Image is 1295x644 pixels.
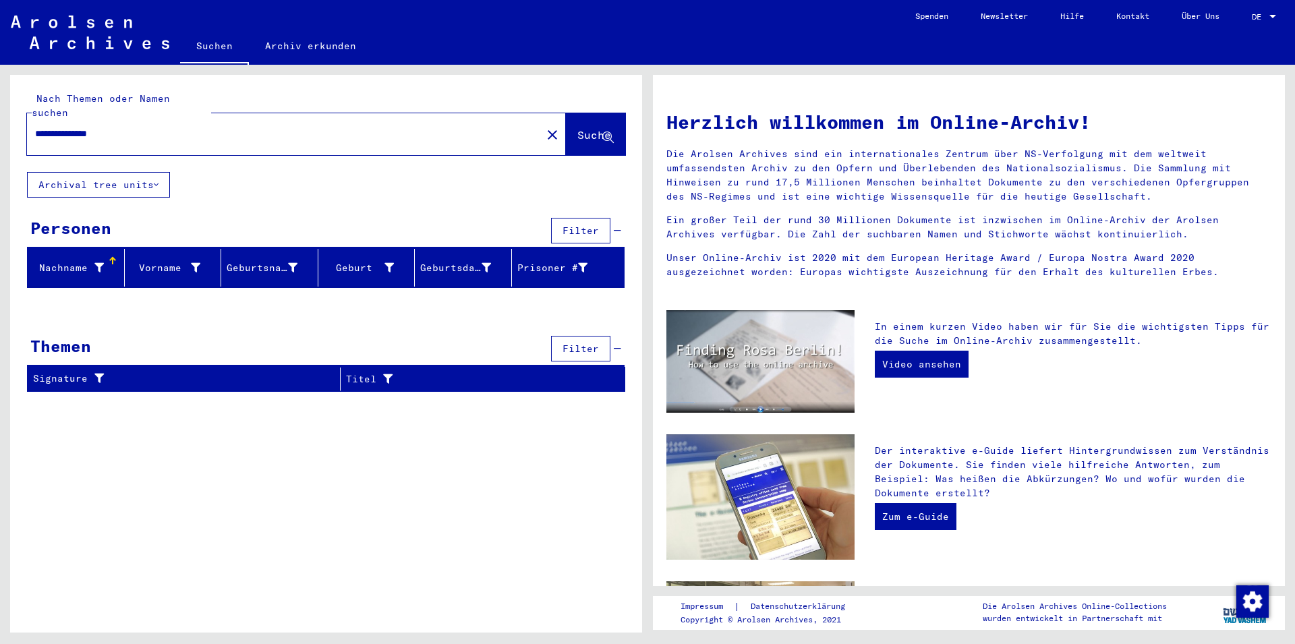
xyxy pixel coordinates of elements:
div: Geburt‏ [324,261,395,275]
div: Prisoner # [517,261,588,275]
div: Nachname [33,257,124,279]
button: Filter [551,218,610,243]
a: Zum e-Guide [875,503,956,530]
img: Arolsen_neg.svg [11,16,169,49]
a: Archiv erkunden [249,30,372,62]
button: Clear [539,121,566,148]
mat-header-cell: Prisoner # [512,249,625,287]
p: Die Arolsen Archives sind ein internationales Zentrum über NS-Verfolgung mit dem weltweit umfasse... [666,147,1271,204]
mat-header-cell: Geburtsname [221,249,318,287]
mat-header-cell: Geburt‏ [318,249,415,287]
h1: Herzlich willkommen im Online-Archiv! [666,108,1271,136]
a: Video ansehen [875,351,969,378]
span: Suche [577,128,611,142]
div: Geburt‏ [324,257,415,279]
span: Filter [563,225,599,237]
mat-icon: close [544,127,560,143]
p: Die Arolsen Archives Online-Collections [983,600,1167,612]
div: | [681,599,861,614]
div: Signature [33,368,340,390]
img: video.jpg [666,310,855,413]
a: Datenschutzerklärung [740,599,861,614]
div: Signature [33,372,323,386]
div: Nachname [33,261,104,275]
div: Titel [346,368,608,390]
button: Archival tree units [27,172,170,198]
p: Copyright © Arolsen Archives, 2021 [681,614,861,626]
p: In einem kurzen Video haben wir für Sie die wichtigsten Tipps für die Suche im Online-Archiv zusa... [875,320,1271,348]
button: Filter [551,336,610,361]
span: DE [1252,12,1267,22]
div: Personen [30,216,111,240]
img: yv_logo.png [1220,595,1271,629]
div: Themen [30,334,91,358]
p: Der interaktive e-Guide liefert Hintergrundwissen zum Verständnis der Dokumente. Sie finden viele... [875,444,1271,500]
span: Filter [563,343,599,355]
p: Unser Online-Archiv ist 2020 mit dem European Heritage Award / Europa Nostra Award 2020 ausgezeic... [666,251,1271,279]
div: Geburtsdatum [420,261,491,275]
mat-header-cell: Vorname [125,249,222,287]
div: Geburtsdatum [420,257,511,279]
div: Titel [346,372,592,386]
a: Suchen [180,30,249,65]
div: Prisoner # [517,257,608,279]
div: Geburtsname [227,257,318,279]
div: Geburtsname [227,261,297,275]
p: Ein großer Teil der rund 30 Millionen Dokumente ist inzwischen im Online-Archiv der Arolsen Archi... [666,213,1271,241]
div: Vorname [130,257,221,279]
a: Impressum [681,599,734,614]
img: eguide.jpg [666,434,855,560]
button: Suche [566,113,625,155]
mat-header-cell: Nachname [28,249,125,287]
p: wurden entwickelt in Partnerschaft mit [983,612,1167,624]
div: Vorname [130,261,201,275]
img: Zustimmung ändern [1236,585,1269,618]
mat-label: Nach Themen oder Namen suchen [32,92,170,119]
mat-header-cell: Geburtsdatum [415,249,512,287]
